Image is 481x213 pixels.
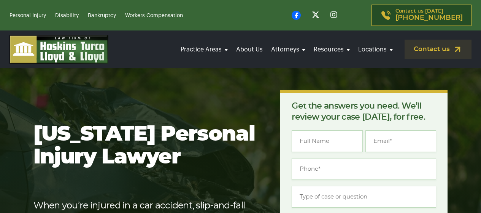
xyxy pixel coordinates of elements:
[365,130,436,152] input: Email*
[125,13,183,18] a: Workers Compensation
[10,35,108,64] img: logo
[311,39,352,60] a: Resources
[234,39,265,60] a: About Us
[178,39,230,60] a: Practice Areas
[292,101,436,123] p: Get the answers you need. We’ll review your case [DATE], for free.
[10,13,46,18] a: Personal Injury
[292,186,436,208] input: Type of case or question
[55,13,79,18] a: Disability
[33,123,256,169] h1: [US_STATE] Personal Injury Lawyer
[405,40,471,59] a: Contact us
[356,39,395,60] a: Locations
[292,130,362,152] input: Full Name
[292,158,436,180] input: Phone*
[395,9,463,22] p: Contact us [DATE]
[371,5,471,26] a: Contact us [DATE][PHONE_NUMBER]
[88,13,116,18] a: Bankruptcy
[269,39,308,60] a: Attorneys
[395,14,463,22] span: [PHONE_NUMBER]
